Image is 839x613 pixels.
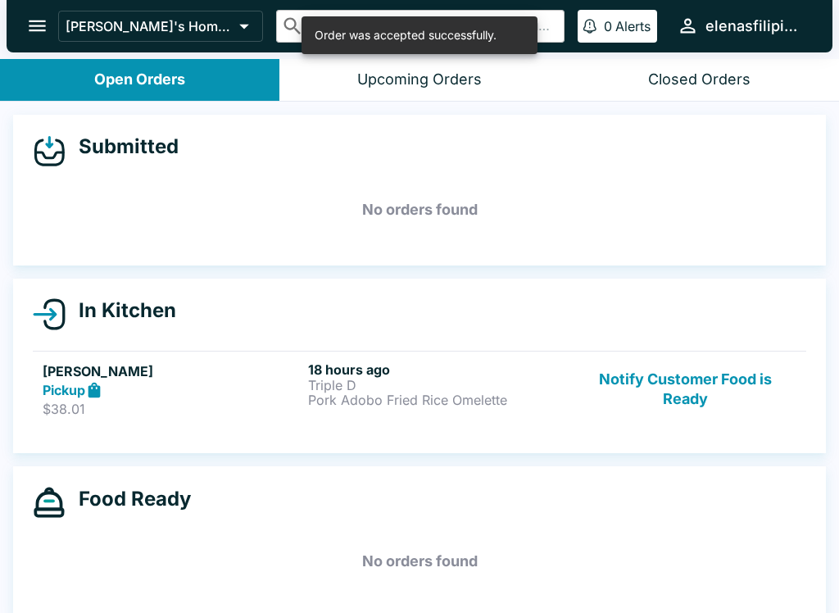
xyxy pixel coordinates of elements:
[308,393,567,407] p: Pork Adobo Fried Rice Omelette
[615,18,651,34] p: Alerts
[604,18,612,34] p: 0
[315,21,497,49] div: Order was accepted successfully.
[33,532,806,591] h5: No orders found
[66,487,191,511] h4: Food Ready
[66,134,179,159] h4: Submitted
[357,70,482,89] div: Upcoming Orders
[66,298,176,323] h4: In Kitchen
[705,16,806,36] div: elenasfilipinofoods
[33,180,806,239] h5: No orders found
[574,361,796,418] button: Notify Customer Food is Ready
[648,70,751,89] div: Closed Orders
[66,18,233,34] p: [PERSON_NAME]'s Home of the Finest Filipino Foods
[33,351,806,428] a: [PERSON_NAME]Pickup$38.0118 hours agoTriple DPork Adobo Fried Rice OmeletteNotify Customer Food i...
[94,70,185,89] div: Open Orders
[43,401,302,417] p: $38.01
[16,5,58,47] button: open drawer
[43,361,302,381] h5: [PERSON_NAME]
[58,11,263,42] button: [PERSON_NAME]'s Home of the Finest Filipino Foods
[308,378,567,393] p: Triple D
[308,361,567,378] h6: 18 hours ago
[43,382,85,398] strong: Pickup
[670,8,813,43] button: elenasfilipinofoods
